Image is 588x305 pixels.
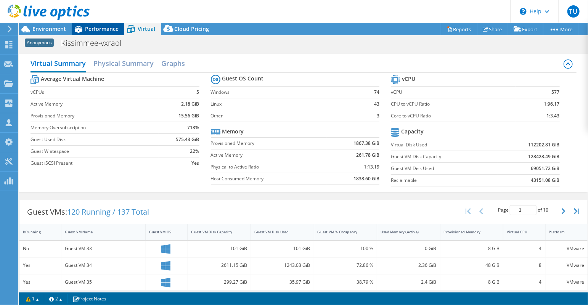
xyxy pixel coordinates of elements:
[176,136,199,143] b: 575.43 GiB
[543,207,548,213] span: 10
[191,244,247,253] div: 101 GiB
[544,100,560,108] b: 1:96.17
[543,23,578,35] a: More
[31,148,159,155] label: Guest Whitespace
[211,88,364,96] label: Windows
[444,230,491,234] div: Provisioned Memory
[174,25,209,32] span: Cloud Pricing
[65,261,142,270] div: Guest VM 34
[25,39,54,47] span: Anonymous
[211,112,364,120] label: Other
[222,128,244,135] b: Memory
[191,261,247,270] div: 2611.15 GiB
[567,5,580,18] span: TU
[549,244,584,253] div: VMware
[318,244,374,253] div: 100 %
[353,140,379,147] b: 1867.38 GiB
[531,165,560,172] b: 69051.72 GiB
[31,136,159,143] label: Guest Used Disk
[391,88,515,96] label: vCPU
[23,230,48,234] div: IsRunning
[254,278,310,286] div: 35.97 GiB
[23,278,58,286] div: Yes
[31,100,159,108] label: Active Memory
[441,23,477,35] a: Reports
[549,261,584,270] div: VMware
[211,140,327,147] label: Provisioned Memory
[381,278,437,286] div: 2.4 GiB
[254,261,310,270] div: 1243.03 GiB
[529,141,560,149] b: 112202.81 GiB
[93,56,154,71] h2: Physical Summary
[58,39,133,47] h1: Kissimmee-vxraol
[552,88,560,96] b: 577
[191,278,247,286] div: 299.27 GiB
[65,244,142,253] div: Guest VM 33
[31,88,159,96] label: vCPUs
[391,100,515,108] label: CPU to vCPU Ratio
[507,230,532,234] div: Virtual CPU
[477,23,508,35] a: Share
[21,294,44,303] a: 1
[31,124,159,132] label: Memory Oversubscription
[510,205,537,215] input: jump to page
[444,244,500,253] div: 8 GiB
[23,244,58,253] div: No
[211,100,364,108] label: Linux
[318,261,374,270] div: 72.86 %
[507,244,541,253] div: 4
[65,230,133,234] div: Guest VM Name
[197,88,199,96] b: 5
[188,124,199,132] b: 713%
[179,112,199,120] b: 15.56 GiB
[353,175,379,183] b: 1838.60 GiB
[401,128,424,135] b: Capacity
[191,230,238,234] div: Guest VM Disk Capacity
[529,153,560,161] b: 128428.49 GiB
[531,177,560,184] b: 43151.08 GiB
[402,75,415,83] b: vCPU
[391,112,515,120] label: Core to vCPU Ratio
[254,230,301,234] div: Guest VM Disk Used
[508,23,543,35] a: Export
[391,153,498,161] label: Guest VM Disk Capacity
[318,278,374,286] div: 38.79 %
[377,112,379,120] b: 3
[190,148,199,155] b: 22%
[192,159,199,167] b: Yes
[374,88,379,96] b: 74
[211,175,327,183] label: Host Consumed Memory
[32,25,66,32] span: Environment
[31,56,86,72] h2: Virtual Summary
[41,75,104,83] b: Average Virtual Machine
[507,261,541,270] div: 8
[211,151,327,159] label: Active Memory
[498,205,548,215] span: Page of
[381,244,437,253] div: 0 GiB
[31,159,159,167] label: Guest iSCSI Present
[161,56,185,71] h2: Graphs
[85,25,119,32] span: Performance
[318,230,365,234] div: Guest VM % Occupancy
[381,261,437,270] div: 2.36 GiB
[391,177,498,184] label: Reclaimable
[374,100,379,108] b: 43
[65,278,142,286] div: Guest VM 35
[31,112,159,120] label: Provisioned Memory
[391,141,498,149] label: Virtual Disk Used
[19,200,157,224] div: Guest VMs:
[182,100,199,108] b: 2.18 GiB
[364,163,379,171] b: 1:13.19
[211,163,327,171] label: Physical to Active Ratio
[549,230,575,234] div: Platform
[520,8,527,15] svg: \n
[222,75,264,82] b: Guest OS Count
[444,278,500,286] div: 8 GiB
[44,294,67,303] a: 2
[391,165,498,172] label: Guest VM Disk Used
[67,207,149,217] span: 120 Running / 137 Total
[549,278,584,286] div: VMware
[23,261,58,270] div: Yes
[381,230,427,234] div: Used Memory (Active)
[444,261,500,270] div: 48 GiB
